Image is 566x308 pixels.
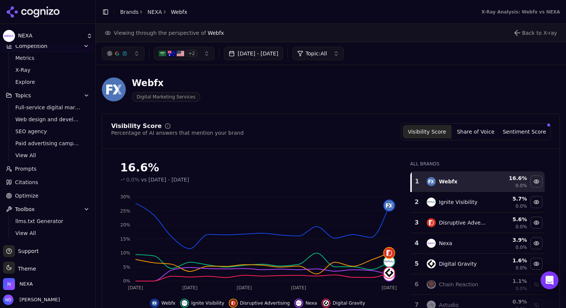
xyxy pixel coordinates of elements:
[171,8,188,16] span: Webfx
[414,239,420,248] div: 4
[186,50,198,57] span: + 2
[3,176,92,188] a: Citations
[411,274,545,295] tr: 6chain reactionChain Reaction1.1%0.0%Show chain reaction data
[333,300,365,306] span: Digital Gravity
[322,299,365,308] button: Hide digital gravity data
[21,12,37,18] div: v 4.0.25
[15,92,31,99] span: Topics
[180,299,224,308] button: Hide ignite visibility data
[493,298,527,305] div: 0.9 %
[74,43,80,49] img: tab_keywords_by_traffic_grey.svg
[12,114,83,125] a: Web design and development
[384,248,395,258] img: disruptive advertising
[323,300,329,306] img: digital gravity
[515,224,527,230] span: 0.0%
[16,296,60,303] span: [PERSON_NAME]
[515,286,527,292] span: 0.0%
[120,208,130,214] tspan: 25%
[123,278,130,284] tspan: 0%
[141,176,189,183] span: vs [DATE] - [DATE]
[83,44,126,49] div: Keywords by Traffic
[414,259,420,268] div: 5
[182,300,188,306] img: ignite visibility
[439,260,477,268] div: Digital Gravity
[12,65,83,75] a: X-Ray
[439,219,487,226] div: Disruptive Advertising
[15,205,35,213] span: Toolbox
[20,43,26,49] img: tab_domain_overview_orange.svg
[120,8,187,16] nav: breadcrumb
[427,177,436,186] img: webfx
[384,267,395,278] img: digital gravity
[15,229,80,237] span: View All
[414,218,420,227] div: 3
[451,125,500,138] button: Share of Voice
[427,259,436,268] img: digital gravity
[12,102,83,113] a: Full-service digital marketing
[294,299,317,308] button: Hide nexa data
[19,19,53,25] div: Domain: [URL]
[305,50,327,57] span: Topic: All
[15,54,80,62] span: Metrics
[305,300,317,306] span: Nexa
[414,198,420,207] div: 2
[15,165,37,173] span: Prompts
[12,126,83,137] a: SEO agency
[15,104,80,111] span: Full-service digital marketing
[161,300,176,306] span: Webfx
[541,271,559,289] div: Open Intercom Messenger
[439,281,478,288] div: Chain Reaction
[120,161,395,174] div: 16.6%
[12,53,83,63] a: Metrics
[493,174,527,182] div: 16.6 %
[411,233,545,254] tr: 4nexaNexa3.9%0.0%Hide nexa data
[15,66,80,74] span: X-Ray
[126,176,140,183] span: 0.0%
[500,125,549,138] button: Sentiment Score
[3,89,92,101] button: Topics
[439,198,477,206] div: Ignite Visibility
[291,285,306,290] tspan: [DATE]
[3,295,60,305] button: Open user button
[3,295,13,305] img: Nikhil Das
[15,152,80,159] span: View All
[15,217,80,225] span: llms.txt Generator
[12,216,83,226] a: llms.txt Generator
[15,192,39,199] span: Optimize
[12,150,83,161] a: View All
[102,77,126,101] img: webfx
[15,116,80,123] span: Web design and development
[530,237,542,249] button: Hide nexa data
[240,300,290,306] span: Disruptive Advertising
[168,50,175,57] img: AU
[427,218,436,227] img: disruptive advertising
[15,179,38,186] span: Citations
[177,50,184,57] img: US
[3,163,92,175] a: Prompts
[15,42,48,50] span: Competition
[3,278,15,290] img: NEXA
[128,285,143,290] tspan: [DATE]
[515,183,527,189] span: 0.0%
[427,198,436,207] img: ignite visibility
[493,277,527,285] div: 1.1 %
[493,195,527,202] div: 5.7 %
[208,30,224,36] span: Webfx
[530,217,542,229] button: Hide disruptive advertising data
[12,228,83,238] a: View All
[15,128,80,135] span: SEO agency
[224,47,283,60] button: [DATE] - [DATE]
[439,240,452,247] div: Nexa
[12,12,18,18] img: logo_orange.svg
[15,140,80,147] span: Paid advertising campaigns
[427,239,436,248] img: nexa
[111,129,244,137] div: Percentage of AI answers that mention your brand
[384,200,395,211] img: webfx
[381,285,397,290] tspan: [DATE]
[12,138,83,149] a: Paid advertising campaigns
[19,281,33,287] span: NEXA
[3,40,92,52] button: Competition
[411,171,545,192] tr: 1webfxWebfx16.6%0.0%Hide webfx data
[414,280,420,289] div: 6
[15,78,80,86] span: Explore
